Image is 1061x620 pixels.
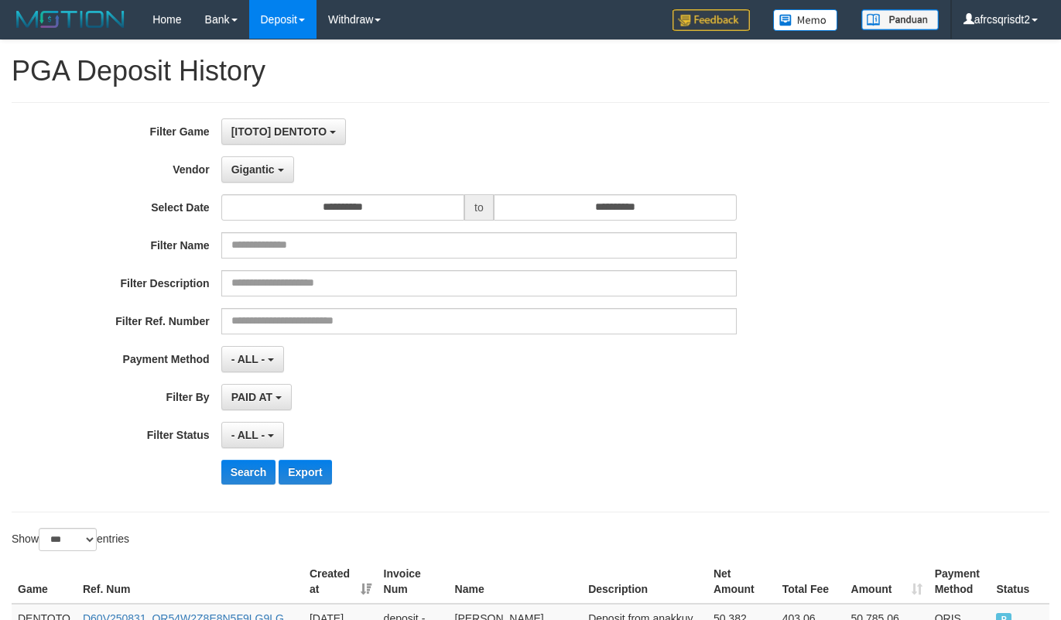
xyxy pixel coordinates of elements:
th: Invoice Num [378,560,449,604]
th: Name [449,560,583,604]
th: Total Fee [776,560,845,604]
span: - ALL - [231,429,265,441]
th: Created at: activate to sort column ascending [303,560,378,604]
img: Button%20Memo.svg [773,9,838,31]
span: [ITOTO] DENTOTO [231,125,327,138]
th: Payment Method [929,560,991,604]
th: Amount: activate to sort column ascending [845,560,929,604]
button: - ALL - [221,346,284,372]
span: PAID AT [231,391,272,403]
th: Description [582,560,707,604]
th: Status [990,560,1049,604]
span: to [464,194,494,221]
img: MOTION_logo.png [12,8,129,31]
h1: PGA Deposit History [12,56,1049,87]
button: PAID AT [221,384,292,410]
button: Export [279,460,331,485]
button: [ITOTO] DENTOTO [221,118,346,145]
span: - ALL - [231,353,265,365]
th: Ref. Num [77,560,303,604]
button: Search [221,460,276,485]
th: Net Amount [707,560,776,604]
label: Show entries [12,528,129,551]
img: panduan.png [861,9,939,30]
span: Gigantic [231,163,275,176]
select: Showentries [39,528,97,551]
button: Gigantic [221,156,294,183]
button: - ALL - [221,422,284,448]
img: Feedback.jpg [673,9,750,31]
